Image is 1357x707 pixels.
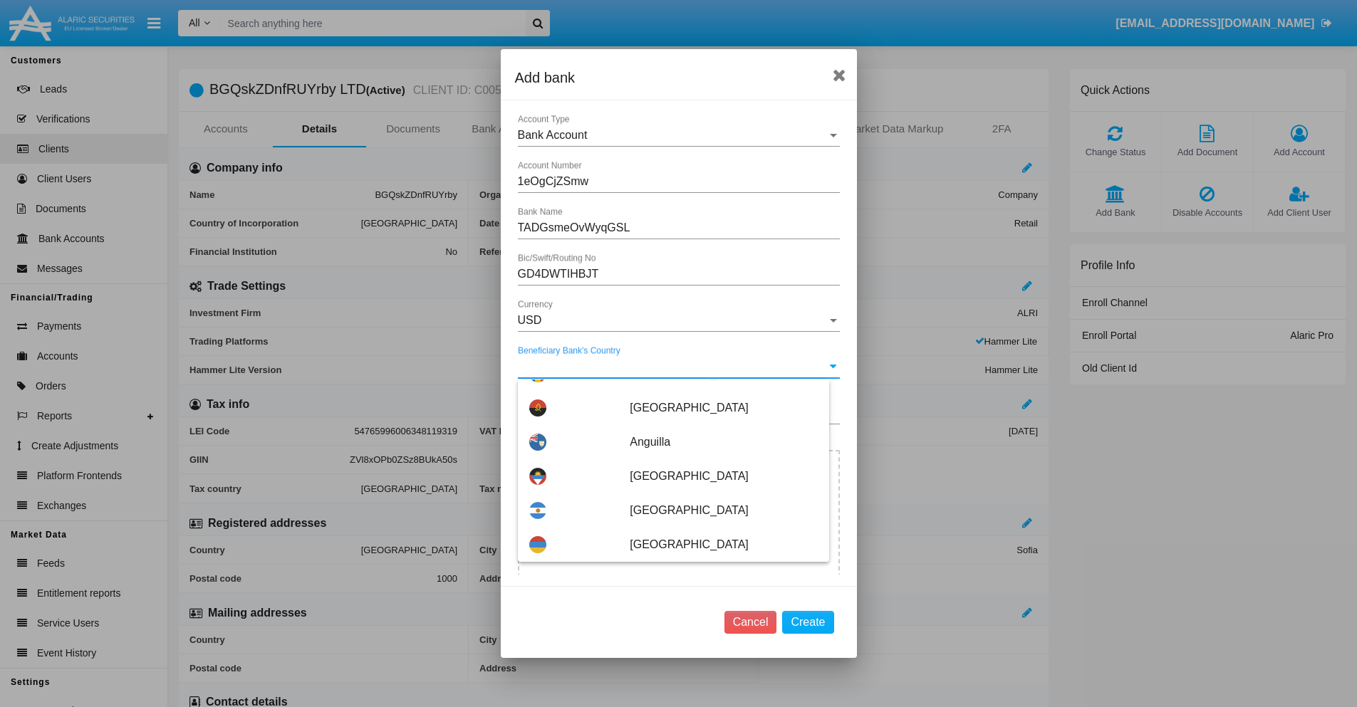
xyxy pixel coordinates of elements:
[518,314,542,326] span: USD
[724,611,777,634] button: Cancel
[630,425,817,459] span: Anguilla
[630,391,817,425] span: [GEOGRAPHIC_DATA]
[630,528,817,562] span: [GEOGRAPHIC_DATA]
[515,66,843,89] div: Add bank
[518,129,588,141] span: Bank Account
[630,493,817,528] span: [GEOGRAPHIC_DATA]
[630,459,817,493] span: [GEOGRAPHIC_DATA]
[782,611,833,634] button: Create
